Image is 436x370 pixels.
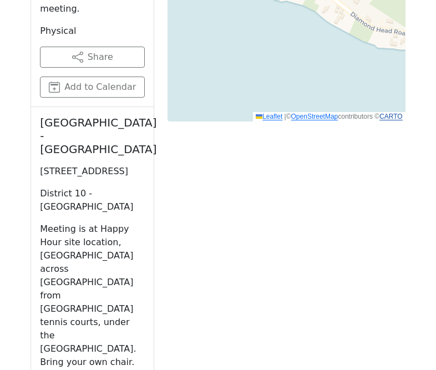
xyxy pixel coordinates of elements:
span: | [285,113,286,120]
div: © contributors © [253,112,405,121]
a: Leaflet [256,113,282,120]
a: OpenStreetMap [291,113,338,120]
h2: [GEOGRAPHIC_DATA] - [GEOGRAPHIC_DATA] [40,116,145,156]
p: [STREET_ADDRESS] [40,165,145,178]
p: District 10 - [GEOGRAPHIC_DATA] [40,187,145,214]
button: Add to Calendar [40,77,145,98]
button: Share [40,47,145,68]
p: Physical [40,24,145,38]
a: CARTO [379,113,403,120]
